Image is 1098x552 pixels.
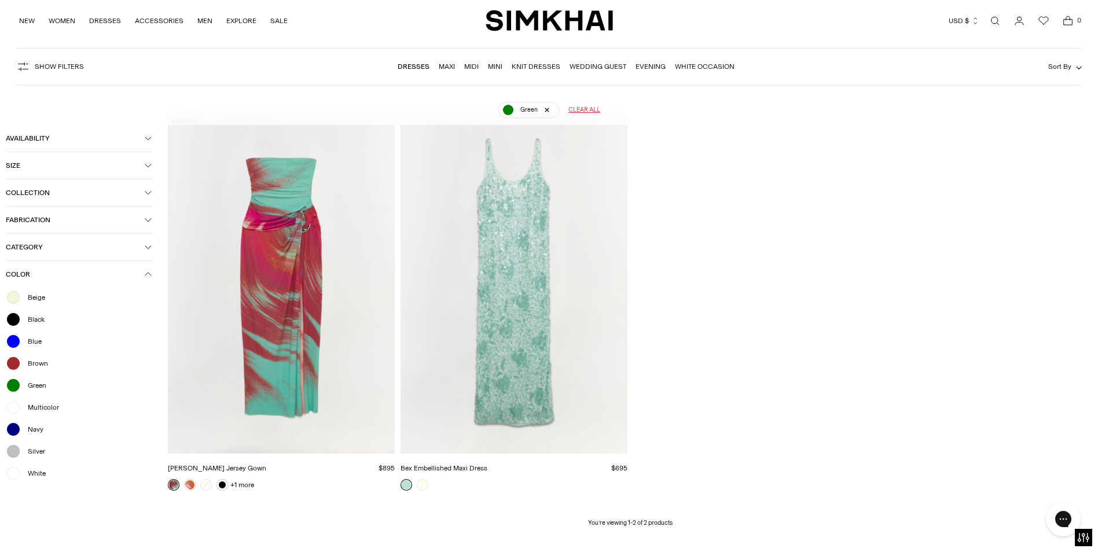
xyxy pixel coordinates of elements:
span: $695 [611,464,627,472]
a: Open cart modal [1056,9,1079,32]
span: Size [6,161,145,170]
span: Color [6,270,145,278]
a: Wedding Guest [570,62,626,71]
a: Dresses [398,62,429,71]
span: Navy [21,424,43,435]
span: Sort By [1048,62,1071,71]
a: Open search modal [983,9,1007,32]
img: Emma Strapless Jersey Gown [168,114,395,454]
span: Availability [6,134,145,142]
nav: Linked collections [398,54,735,79]
span: 0 [1074,15,1084,25]
span: Clear all [568,105,600,115]
span: Brown [21,358,48,369]
a: Go to the account page [1008,9,1031,32]
span: $895 [379,464,395,472]
a: NEW [19,8,35,34]
a: [PERSON_NAME] Jersey Gown [168,464,266,472]
span: Show Filters [35,62,84,71]
span: White [21,468,46,479]
a: EXPLORE [226,8,256,34]
a: Knit Dresses [512,62,560,71]
button: USD $ [949,8,979,34]
span: Fabrication [6,216,145,224]
a: Evening [636,62,666,71]
a: Maxi [439,62,455,71]
span: Multicolor [21,402,59,413]
span: Green [21,380,46,391]
button: Collection [6,179,153,206]
button: Category [6,234,153,260]
img: Bex Embellished Maxi Dress [401,114,627,454]
p: You’re viewing 1-2 of 2 products [588,518,673,528]
a: Clear all [568,102,600,118]
span: Black [21,314,45,325]
button: Sort By [1048,60,1082,73]
a: ACCESSORIES [135,8,183,34]
span: Blue [21,336,42,347]
a: Wishlist [1032,9,1055,32]
button: Fabrication [6,207,153,233]
a: WOMEN [49,8,75,34]
a: DRESSES [89,8,121,34]
span: Beige [21,292,45,303]
button: Color [6,261,153,288]
button: Size [6,152,153,179]
a: Bex Embellished Maxi Dress [401,464,487,472]
span: Collection [6,189,145,197]
a: SALE [270,8,288,34]
span: Category [6,243,145,251]
a: +1 more [230,477,254,493]
a: Green [498,102,559,118]
a: Midi [464,62,479,71]
button: Availability [6,125,153,152]
a: Mini [488,62,502,71]
iframe: Gorgias live chat messenger [1040,498,1086,540]
a: SIMKHAI [486,9,613,32]
a: White Occasion [675,62,735,71]
button: Show Filters [16,57,84,76]
iframe: Sign Up via Text for Offers [9,508,116,543]
span: Silver [21,446,45,457]
a: MEN [197,8,212,34]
